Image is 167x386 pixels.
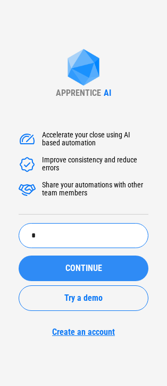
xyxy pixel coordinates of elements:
div: APPRENTICE [56,88,101,98]
span: Try a demo [64,294,103,302]
div: Share your automations with other team members [42,181,148,198]
a: Create an account [19,327,148,337]
img: Apprentice AI [62,49,105,88]
button: Try a demo [19,285,148,311]
div: AI [104,88,111,98]
span: CONTINUE [65,264,102,273]
div: Accelerate your close using AI based automation [42,131,148,148]
div: Improve consistency and reduce errors [42,156,148,173]
img: Accelerate [19,156,36,173]
button: CONTINUE [19,256,148,281]
img: Accelerate [19,181,36,198]
img: Accelerate [19,131,36,148]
